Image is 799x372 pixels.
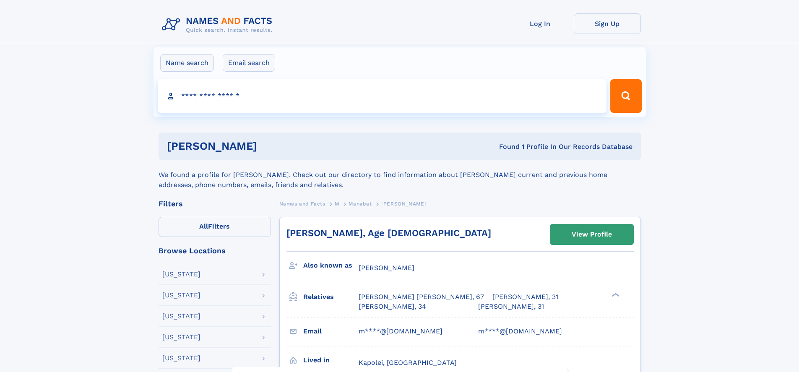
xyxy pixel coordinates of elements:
[162,313,200,320] div: [US_STATE]
[303,290,359,304] h3: Relatives
[359,292,484,302] a: [PERSON_NAME] [PERSON_NAME], 67
[160,54,214,72] label: Name search
[223,54,275,72] label: Email search
[335,198,339,209] a: M
[159,217,271,237] label: Filters
[303,258,359,273] h3: Also known as
[349,198,372,209] a: Manabat
[162,334,200,341] div: [US_STATE]
[378,142,632,151] div: Found 1 Profile In Our Records Database
[507,13,574,34] a: Log In
[359,302,426,311] a: [PERSON_NAME], 34
[162,355,200,362] div: [US_STATE]
[359,264,414,272] span: [PERSON_NAME]
[159,247,271,255] div: Browse Locations
[162,271,200,278] div: [US_STATE]
[158,79,607,113] input: search input
[550,224,633,245] a: View Profile
[159,160,641,190] div: We found a profile for [PERSON_NAME]. Check out our directory to find information about [PERSON_N...
[303,353,359,367] h3: Lived in
[610,79,641,113] button: Search Button
[303,324,359,338] h3: Email
[349,201,372,207] span: Manabat
[159,200,271,208] div: Filters
[335,201,339,207] span: M
[610,292,620,298] div: ❯
[492,292,558,302] a: [PERSON_NAME], 31
[478,302,544,311] a: [PERSON_NAME], 31
[572,225,612,244] div: View Profile
[159,13,279,36] img: Logo Names and Facts
[286,228,491,238] a: [PERSON_NAME], Age [DEMOGRAPHIC_DATA]
[279,198,325,209] a: Names and Facts
[381,201,426,207] span: [PERSON_NAME]
[167,141,378,151] h1: [PERSON_NAME]
[574,13,641,34] a: Sign Up
[162,292,200,299] div: [US_STATE]
[199,222,208,230] span: All
[359,359,457,367] span: Kapolei, [GEOGRAPHIC_DATA]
